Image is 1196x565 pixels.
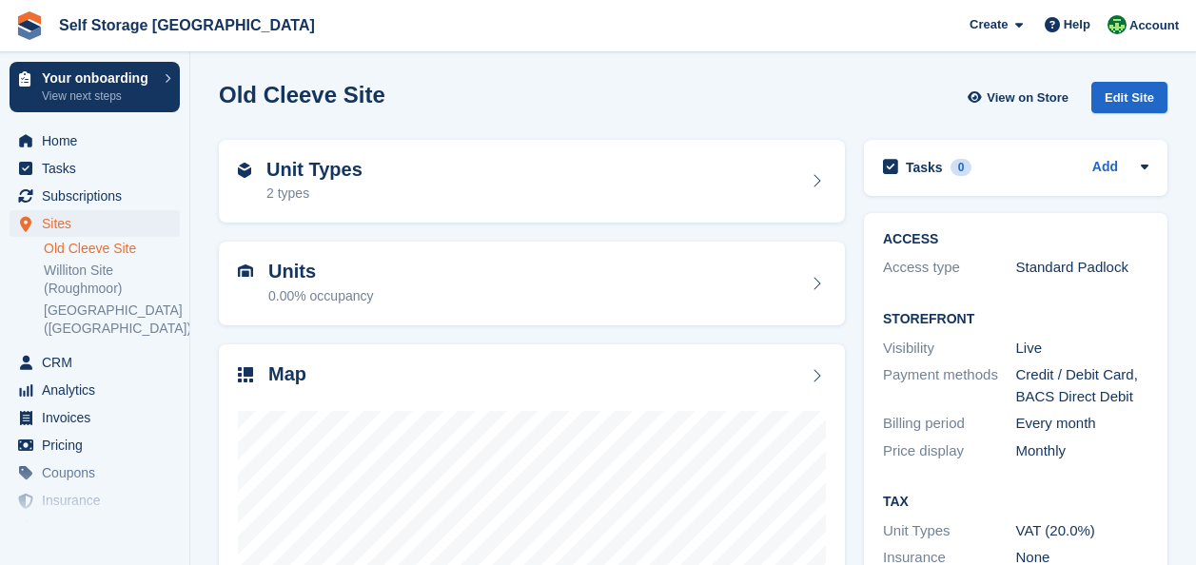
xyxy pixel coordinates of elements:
[1016,364,1149,407] div: Credit / Debit Card, BACS Direct Debit
[883,232,1148,247] h2: ACCESS
[268,286,374,306] div: 0.00% occupancy
[10,459,180,486] a: menu
[238,264,253,278] img: unit-icn-7be61d7bf1b0ce9d3e12c5938cc71ed9869f7b940bace4675aadf7bd6d80202e.svg
[238,367,253,382] img: map-icn-33ee37083ee616e46c38cad1a60f524a97daa1e2b2c8c0bc3eb3415660979fc1.svg
[42,349,156,376] span: CRM
[266,159,363,181] h2: Unit Types
[268,363,306,385] h2: Map
[10,349,180,376] a: menu
[10,62,180,112] a: Your onboarding View next steps
[883,440,1016,462] div: Price display
[10,183,180,209] a: menu
[44,302,180,338] a: [GEOGRAPHIC_DATA] ([GEOGRAPHIC_DATA])
[219,242,845,325] a: Units 0.00% occupancy
[970,15,1008,34] span: Create
[268,261,374,282] h2: Units
[883,257,1016,279] div: Access type
[10,515,180,541] a: menu
[44,262,180,298] a: Williton Site (Roughmoor)
[42,515,156,541] span: Settings
[238,163,251,178] img: unit-type-icn-2b2737a686de81e16bb02015468b77c625bbabd49415b5ef34ead5e3b44a266d.svg
[906,159,943,176] h2: Tasks
[42,377,156,403] span: Analytics
[1016,440,1149,462] div: Monthly
[1016,520,1149,542] div: VAT (20.0%)
[51,10,323,41] a: Self Storage [GEOGRAPHIC_DATA]
[266,184,363,204] div: 2 types
[42,432,156,458] span: Pricing
[883,413,1016,435] div: Billing period
[10,155,180,182] a: menu
[1064,15,1090,34] span: Help
[219,140,845,224] a: Unit Types 2 types
[42,210,156,237] span: Sites
[1092,157,1118,179] a: Add
[1108,15,1127,34] img: Mackenzie Wells
[883,495,1148,510] h2: Tax
[1091,82,1167,121] a: Edit Site
[10,210,180,237] a: menu
[42,127,156,154] span: Home
[10,377,180,403] a: menu
[883,312,1148,327] h2: Storefront
[44,240,180,258] a: Old Cleeve Site
[10,404,180,431] a: menu
[10,432,180,458] a: menu
[10,487,180,514] a: menu
[951,159,972,176] div: 0
[883,520,1016,542] div: Unit Types
[42,88,155,105] p: View next steps
[1016,413,1149,435] div: Every month
[1091,82,1167,113] div: Edit Site
[987,88,1069,107] span: View on Store
[42,183,156,209] span: Subscriptions
[883,364,1016,407] div: Payment methods
[1129,16,1179,35] span: Account
[1016,257,1149,279] div: Standard Padlock
[883,338,1016,360] div: Visibility
[42,71,155,85] p: Your onboarding
[42,155,156,182] span: Tasks
[42,459,156,486] span: Coupons
[15,11,44,40] img: stora-icon-8386f47178a22dfd0bd8f6a31ec36ba5ce8667c1dd55bd0f319d3a0aa187defe.svg
[42,487,156,514] span: Insurance
[965,82,1076,113] a: View on Store
[10,127,180,154] a: menu
[1016,338,1149,360] div: Live
[219,82,385,107] h2: Old Cleeve Site
[42,404,156,431] span: Invoices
